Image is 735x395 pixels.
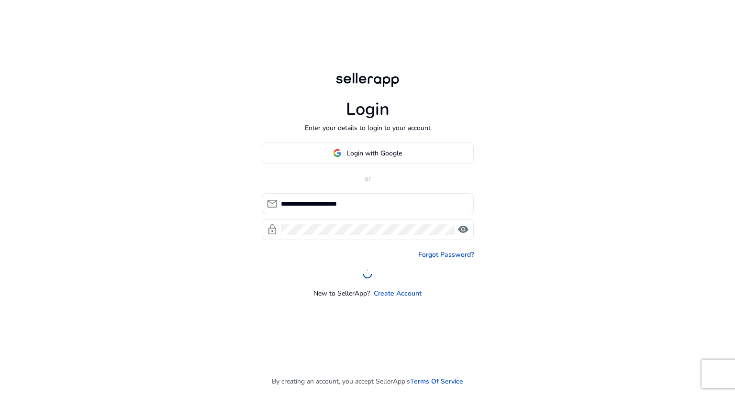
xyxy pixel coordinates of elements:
p: or [262,174,474,184]
p: Enter your details to login to your account [305,123,431,133]
p: New to SellerApp? [313,288,370,298]
span: lock [267,224,278,235]
button: Login with Google [262,143,474,164]
h1: Login [346,99,390,120]
span: Login with Google [346,148,402,158]
a: Terms Of Service [410,376,463,386]
span: mail [267,198,278,209]
img: google-logo.svg [333,149,342,157]
a: Forgot Password? [418,250,474,260]
span: visibility [457,224,469,235]
a: Create Account [374,288,422,298]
